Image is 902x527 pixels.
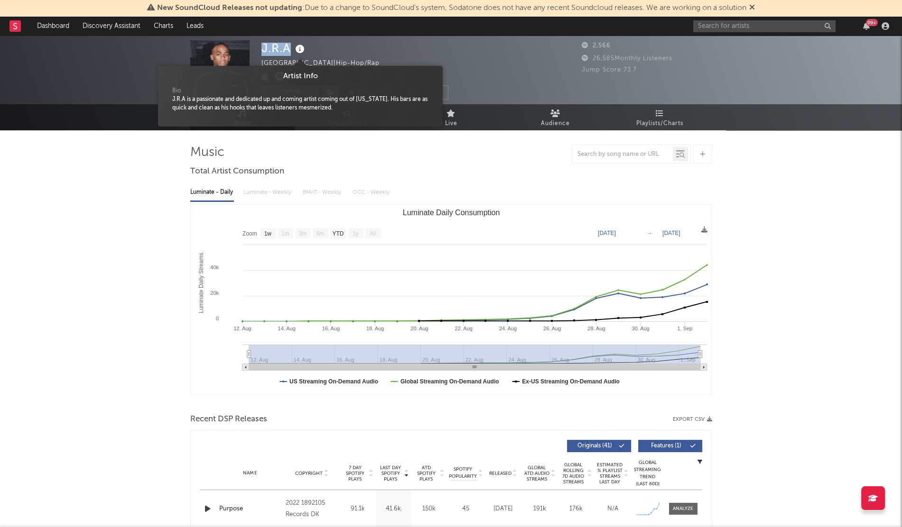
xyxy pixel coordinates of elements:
[662,230,680,236] text: [DATE]
[343,504,373,514] div: 91.1k
[608,104,712,130] a: Playlists/Charts
[198,253,205,313] text: Luminate Daily Streams
[332,230,344,237] text: YTD
[286,498,337,520] div: 2022 1892105 Records DK
[489,471,511,476] span: Released
[866,19,878,26] div: 99 +
[295,471,323,476] span: Copyright
[503,104,608,130] a: Audience
[445,118,457,129] span: Live
[522,378,620,385] text: Ex-US Streaming On-Demand Audio
[567,440,631,452] button: Originals(41)
[242,230,257,237] text: Zoom
[636,118,683,129] span: Playlists/Charts
[633,459,662,488] div: Global Streaming Trend (Last 60D)
[449,466,477,480] span: Spotify Popularity
[573,443,617,449] span: Originals ( 41 )
[219,504,281,514] a: Purpose
[190,184,234,200] div: Luminate - Daily
[638,440,702,452] button: Features(1)
[543,326,561,331] text: 26. Aug
[560,462,586,485] span: Global Rolling 7D Audio Streams
[215,316,218,321] text: 0
[410,326,428,331] text: 20. Aug
[677,326,692,331] text: 1. Sep
[343,465,368,482] span: 7 Day Spotify Plays
[165,71,436,82] div: Artist Info
[582,43,611,49] span: 2,566
[400,378,499,385] text: Global Streaming On-Demand Audio
[597,462,623,485] span: Estimated % Playlist Streams Last Day
[316,230,324,237] text: 6m
[172,95,428,112] div: J.R.A is a passionate and dedicated up and coming artist coming out of [US_STATE]. His bars are a...
[289,378,378,385] text: US Streaming On-Demand Audio
[399,104,503,130] a: Live
[261,40,307,56] div: J.R.A
[499,326,516,331] text: 24. Aug
[298,230,307,237] text: 3m
[455,326,472,331] text: 22. Aug
[278,326,295,331] text: 14. Aug
[573,151,673,158] input: Search by song name or URL
[587,326,605,331] text: 28. Aug
[632,326,649,331] text: 30. Aug
[524,504,556,514] div: 191k
[157,4,302,12] span: New SoundCloud Releases not updating
[281,230,289,237] text: 1m
[598,230,616,236] text: [DATE]
[673,417,712,422] button: Export CSV
[369,230,375,237] text: All
[524,465,550,482] span: Global ATD Audio Streams
[210,264,219,270] text: 40k
[414,504,445,514] div: 150k
[487,504,519,514] div: [DATE]
[157,4,746,12] span: : Due to a change to SoundCloud's system, Sodatone does not have any recent Soundcloud releases. ...
[449,504,483,514] div: 45
[647,230,652,236] text: →
[210,290,219,296] text: 20k
[219,470,281,477] div: Name
[582,67,637,73] span: Jump Score: 73.7
[597,504,629,514] div: N/A
[191,205,712,394] svg: Luminate Daily Consumption
[264,230,271,237] text: 1w
[541,118,570,129] span: Audience
[644,443,688,449] span: Features ( 1 )
[30,17,76,36] a: Dashboard
[190,414,267,425] span: Recent DSP Releases
[352,230,358,237] text: 1y
[560,504,592,514] div: 176k
[402,209,500,217] text: Luminate Daily Consumption
[76,17,147,36] a: Discovery Assistant
[378,465,403,482] span: Last Day Spotify Plays
[378,504,409,514] div: 41.6k
[582,55,672,62] span: 26,585 Monthly Listeners
[322,326,339,331] text: 16. Aug
[233,326,251,331] text: 12. Aug
[261,58,391,69] div: [GEOGRAPHIC_DATA] | Hip-Hop/Rap
[147,17,180,36] a: Charts
[190,166,284,177] span: Total Artist Consumption
[749,4,755,12] span: Dismiss
[172,87,181,95] span: Bio
[693,20,836,32] input: Search for artists
[180,17,210,36] a: Leads
[366,326,384,331] text: 18. Aug
[863,22,870,30] button: 99+
[414,465,439,482] span: ATD Spotify Plays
